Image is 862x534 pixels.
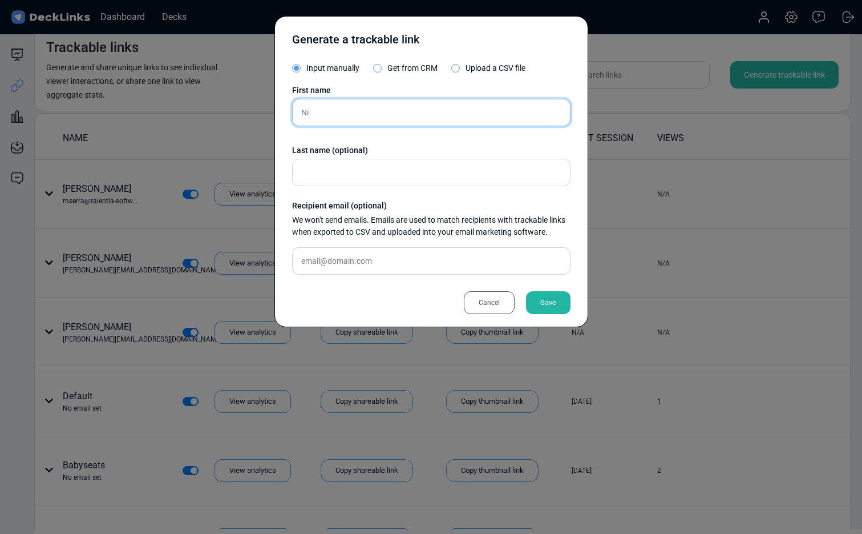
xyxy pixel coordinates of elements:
input: email@domain.com [292,247,570,275]
div: First name [292,85,570,97]
span: Get from CRM [387,63,438,73]
div: Generate a trackable link [292,31,419,54]
div: Save [526,291,570,314]
span: Input manually [306,63,359,73]
div: Cancel [464,291,515,314]
span: Upload a CSV file [466,63,525,73]
div: We won't send emails. Emails are used to match recipients with trackable links when exported to C... [292,214,570,238]
div: Last name (optional) [292,144,570,156]
div: Recipient email (optional) [292,200,570,212]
